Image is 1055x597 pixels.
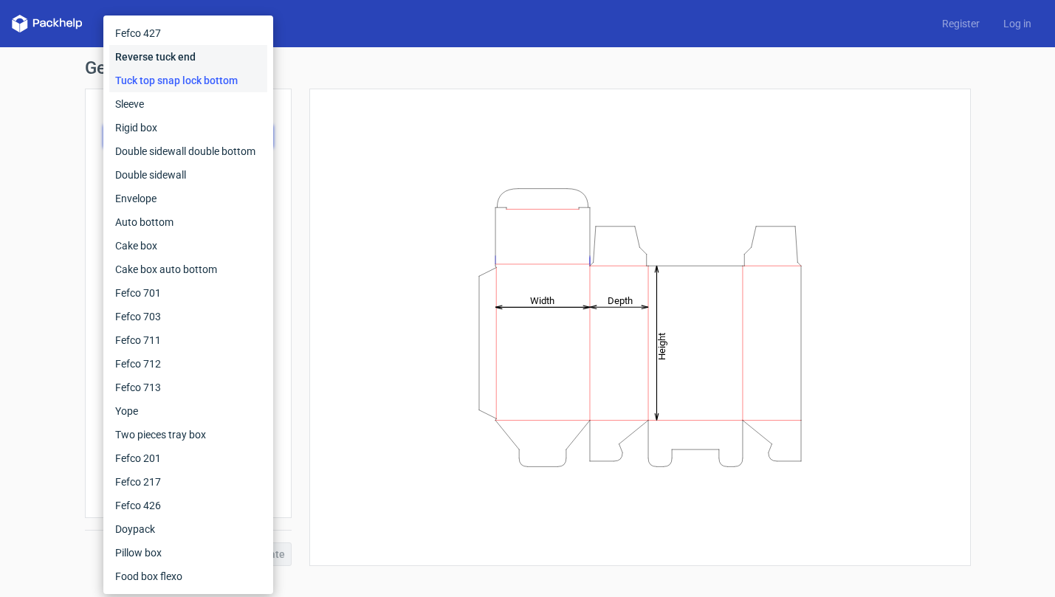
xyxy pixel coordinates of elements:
div: Reverse tuck end [109,45,267,69]
div: Fefco 217 [109,470,267,494]
div: Sleeve [109,92,267,116]
div: Fefco 427 [109,21,267,45]
div: Fefco 711 [109,328,267,352]
div: Food box flexo [109,565,267,588]
div: Doypack [109,517,267,541]
div: Fefco 701 [109,281,267,305]
a: Log in [992,16,1043,31]
tspan: Height [656,332,667,359]
div: Pillow box [109,541,267,565]
div: Fefco 712 [109,352,267,376]
div: Auto bottom [109,210,267,234]
div: Two pieces tray box [109,423,267,446]
div: Fefco 713 [109,376,267,399]
div: Fefco 201 [109,446,267,470]
div: Rigid box [109,116,267,139]
a: Register [930,16,992,31]
h1: Generate new dieline [85,59,971,77]
div: Cake box auto bottom [109,258,267,281]
div: Double sidewall double bottom [109,139,267,163]
div: Cake box [109,234,267,258]
tspan: Width [529,294,554,306]
tspan: Depth [608,294,633,306]
div: Double sidewall [109,163,267,187]
div: Fefco 426 [109,494,267,517]
div: Yope [109,399,267,423]
div: Tuck top snap lock bottom [109,69,267,92]
div: Fefco 703 [109,305,267,328]
div: Envelope [109,187,267,210]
